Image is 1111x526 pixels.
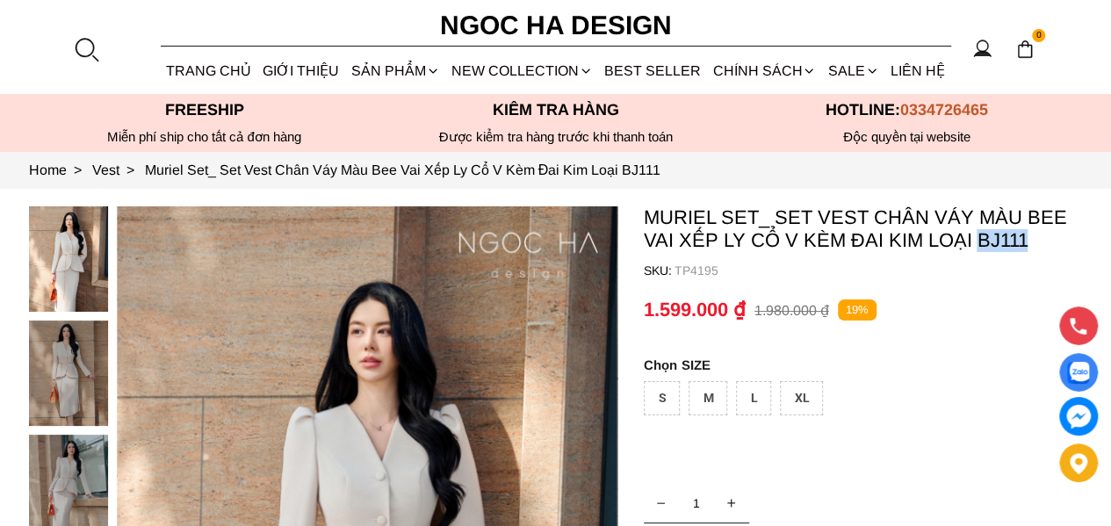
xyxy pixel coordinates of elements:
[838,299,877,321] p: 19%
[380,129,732,145] p: Được kiểm tra hàng trước khi thanh toán
[445,47,598,94] a: NEW COLLECTION
[644,381,680,415] div: S
[161,47,257,94] a: TRANG CHỦ
[644,263,675,277] h6: SKU:
[1067,362,1089,384] img: Display image
[29,129,380,145] div: Miễn phí ship cho tất cả đơn hàng
[822,47,884,94] a: SALE
[900,101,988,119] span: 0334726465
[67,162,89,177] span: >
[644,486,749,521] input: Quantity input
[689,381,727,415] div: M
[732,129,1083,145] h6: Độc quyền tại website
[1059,397,1098,436] a: messenger
[707,47,822,94] div: Chính sách
[345,47,445,94] div: SẢN PHẨM
[732,101,1083,119] p: Hotline:
[92,162,145,177] a: Link to Vest
[644,357,1083,372] p: SIZE
[1015,40,1035,59] img: img-CART-ICON-ksit0nf1
[736,381,771,415] div: L
[145,162,661,177] a: Link to Muriel Set_ Set Vest Chân Váy Màu Bee Vai Xếp Ly Cổ V Kèm Đai Kim Loại BJ111
[29,321,108,426] img: Muriel Set_ Set Vest Chân Váy Màu Bee Vai Xếp Ly Cổ V Kèm Đai Kim Loại BJ111_mini_1
[644,206,1083,252] p: Muriel Set_ Set Vest Chân Váy Màu Bee Vai Xếp Ly Cổ V Kèm Đai Kim Loại BJ111
[754,302,829,319] p: 1.980.000 ₫
[599,47,707,94] a: BEST SELLER
[884,47,950,94] a: LIÊN HỆ
[424,4,688,47] a: Ngoc Ha Design
[29,162,92,177] a: Link to Home
[780,381,823,415] div: XL
[119,162,141,177] span: >
[29,101,380,119] p: Freeship
[1032,29,1046,43] span: 0
[257,47,345,94] a: GIỚI THIỆU
[493,101,619,119] font: Kiểm tra hàng
[644,299,746,321] p: 1.599.000 ₫
[675,263,1083,277] p: TP4195
[1059,353,1098,392] a: Display image
[29,206,108,312] img: Muriel Set_ Set Vest Chân Váy Màu Bee Vai Xếp Ly Cổ V Kèm Đai Kim Loại BJ111_mini_0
